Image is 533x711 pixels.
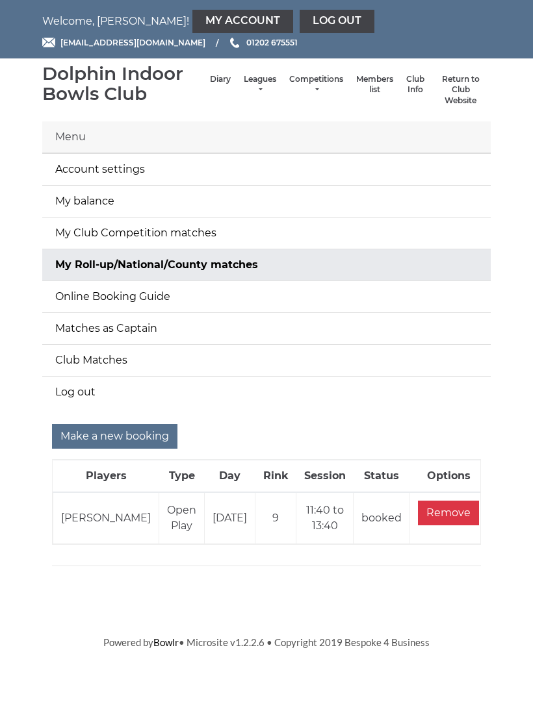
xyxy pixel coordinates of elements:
img: Phone us [230,38,239,48]
a: Club Info [406,74,424,95]
a: Log out [300,10,374,33]
th: Rink [255,460,296,493]
div: Dolphin Indoor Bowls Club [42,64,203,104]
span: 01202 675551 [246,38,298,47]
th: Options [410,460,487,493]
a: My Account [192,10,293,33]
a: Club Matches [42,345,491,376]
img: Email [42,38,55,47]
th: Players [53,460,159,493]
a: Email [EMAIL_ADDRESS][DOMAIN_NAME] [42,36,205,49]
a: Return to Club Website [437,74,484,106]
a: Diary [210,74,231,85]
th: Status [354,460,410,493]
td: Open Play [159,492,205,544]
a: Members list [356,74,393,95]
td: 11:40 to 13:40 [296,492,354,544]
a: Account settings [42,154,491,185]
a: Online Booking Guide [42,281,491,312]
th: Session [296,460,354,493]
a: My balance [42,186,491,217]
a: Competitions [289,74,343,95]
td: 9 [255,492,296,544]
a: Matches as Captain [42,313,491,344]
th: Type [159,460,205,493]
nav: Welcome, [PERSON_NAME]! [42,10,491,33]
td: [DATE] [205,492,255,544]
span: [EMAIL_ADDRESS][DOMAIN_NAME] [60,38,205,47]
a: My Club Competition matches [42,218,491,249]
input: Remove [418,501,479,525]
div: Menu [42,121,491,153]
td: [PERSON_NAME] [53,492,159,544]
span: Powered by • Microsite v1.2.2.6 • Copyright 2019 Bespoke 4 Business [103,636,430,648]
td: booked [354,492,410,544]
a: Bowlr [153,636,179,648]
input: Make a new booking [52,424,177,449]
a: My Roll-up/National/County matches [42,249,491,281]
th: Day [205,460,255,493]
a: Phone us 01202 675551 [228,36,298,49]
a: Log out [42,377,491,408]
a: Leagues [244,74,276,95]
